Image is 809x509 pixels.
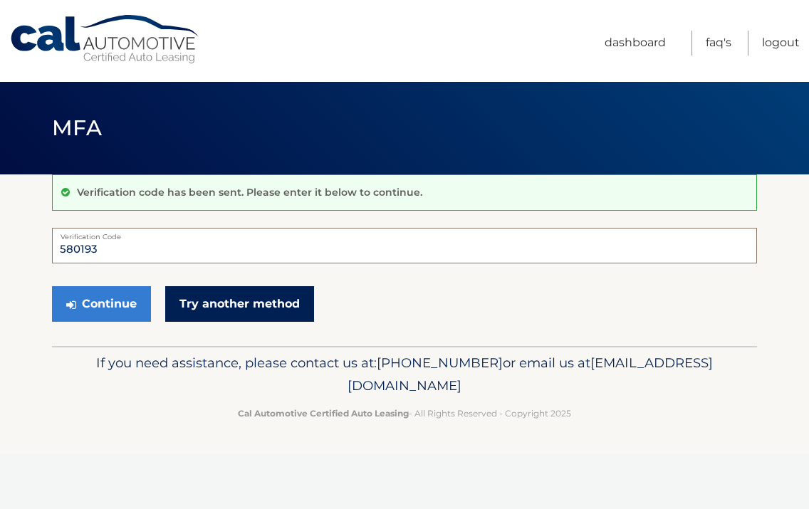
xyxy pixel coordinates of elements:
p: - All Rights Reserved - Copyright 2025 [61,406,748,421]
label: Verification Code [52,228,757,239]
p: Verification code has been sent. Please enter it below to continue. [77,186,422,199]
button: Continue [52,286,151,322]
span: [EMAIL_ADDRESS][DOMAIN_NAME] [348,355,713,394]
strong: Cal Automotive Certified Auto Leasing [238,408,409,419]
a: Try another method [165,286,314,322]
a: FAQ's [706,31,731,56]
a: Logout [762,31,800,56]
span: MFA [52,115,102,141]
span: [PHONE_NUMBER] [377,355,503,371]
a: Dashboard [605,31,666,56]
p: If you need assistance, please contact us at: or email us at [61,352,748,397]
input: Verification Code [52,228,757,263]
a: Cal Automotive [9,14,202,65]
